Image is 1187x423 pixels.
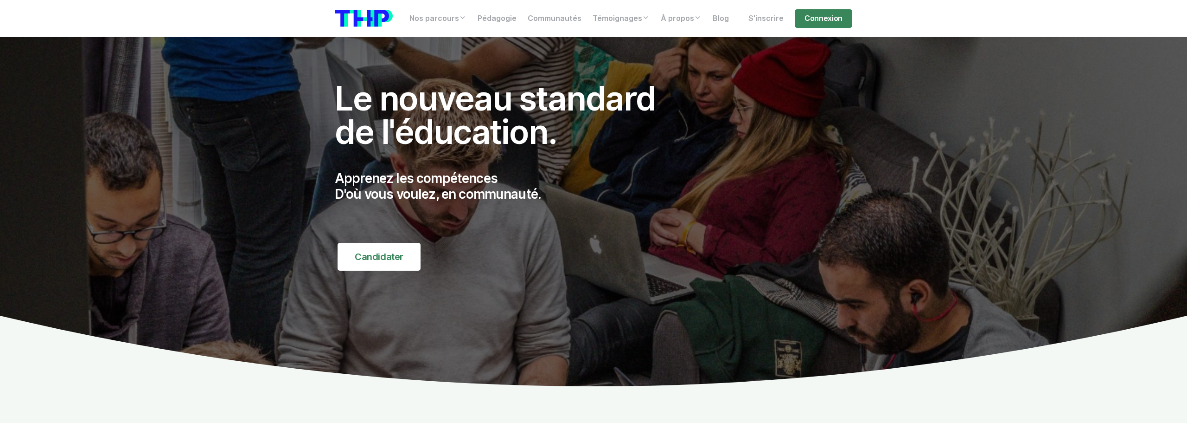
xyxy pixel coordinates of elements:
[655,9,707,28] a: À propos
[472,9,522,28] a: Pédagogie
[743,9,789,28] a: S'inscrire
[335,171,676,202] p: Apprenez les compétences D'où vous voulez, en communauté.
[707,9,734,28] a: Blog
[522,9,587,28] a: Communautés
[587,9,655,28] a: Témoignages
[404,9,472,28] a: Nos parcours
[335,10,393,27] img: logo
[338,243,421,271] a: Candidater
[335,82,676,149] h1: Le nouveau standard de l'éducation.
[795,9,852,28] a: Connexion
